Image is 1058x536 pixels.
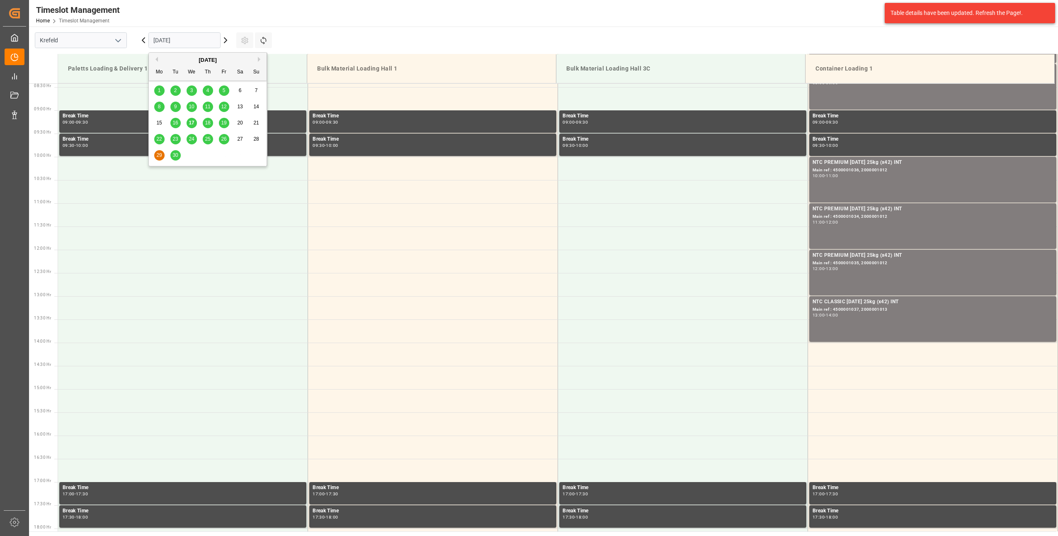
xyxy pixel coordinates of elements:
[221,104,226,110] span: 12
[34,316,51,320] span: 13:30 Hr
[76,515,88,519] div: 18:00
[158,104,161,110] span: 8
[813,260,1053,267] div: Main ref : 4500001035, 2000001012
[151,83,264,163] div: month 2025-09
[75,515,76,519] div: -
[34,339,51,344] span: 14:00 Hr
[235,85,245,96] div: Choose Saturday, September 6th, 2025
[36,18,50,24] a: Home
[203,134,213,144] div: Choose Thursday, September 25th, 2025
[825,515,826,519] div: -
[203,118,213,128] div: Choose Thursday, September 18th, 2025
[170,67,181,78] div: Tu
[76,492,88,496] div: 17:30
[219,85,229,96] div: Choose Friday, September 5th, 2025
[813,267,825,270] div: 12:00
[34,83,51,88] span: 08:30 Hr
[825,120,826,124] div: -
[149,56,267,64] div: [DATE]
[251,102,262,112] div: Choose Sunday, September 14th, 2025
[170,118,181,128] div: Choose Tuesday, September 16th, 2025
[154,67,165,78] div: Mo
[826,174,838,178] div: 11:00
[575,144,576,147] div: -
[825,220,826,224] div: -
[205,120,210,126] span: 18
[326,144,338,147] div: 10:00
[34,200,51,204] span: 11:00 Hr
[154,102,165,112] div: Choose Monday, September 8th, 2025
[825,267,826,270] div: -
[563,120,575,124] div: 09:00
[325,120,326,124] div: -
[187,134,197,144] div: Choose Wednesday, September 24th, 2025
[237,120,243,126] span: 20
[154,150,165,161] div: Choose Monday, September 29th, 2025
[172,152,178,158] span: 30
[325,144,326,147] div: -
[314,61,549,76] div: Bulk Material Loading Hall 1
[313,120,325,124] div: 09:00
[313,492,325,496] div: 17:00
[174,104,177,110] span: 9
[891,9,1043,17] div: Table details have been updated. Refresh the Page!.
[34,223,51,227] span: 11:30 Hr
[251,118,262,128] div: Choose Sunday, September 21st, 2025
[187,85,197,96] div: Choose Wednesday, September 3rd, 2025
[205,104,210,110] span: 11
[34,432,51,436] span: 16:00 Hr
[251,85,262,96] div: Choose Sunday, September 7th, 2025
[813,507,1053,515] div: Break Time
[253,120,259,126] span: 21
[154,134,165,144] div: Choose Monday, September 22nd, 2025
[34,455,51,460] span: 16:30 Hr
[203,85,213,96] div: Choose Thursday, September 4th, 2025
[35,32,127,48] input: Type to search/select
[813,313,825,317] div: 13:00
[170,85,181,96] div: Choose Tuesday, September 2nd, 2025
[826,120,838,124] div: 09:30
[34,130,51,134] span: 09:30 Hr
[63,484,303,492] div: Break Time
[563,112,803,120] div: Break Time
[813,213,1053,220] div: Main ref : 4500001034, 2000001012
[156,136,162,142] span: 22
[187,67,197,78] div: We
[63,492,75,496] div: 17:00
[63,120,75,124] div: 09:00
[825,174,826,178] div: -
[563,484,803,492] div: Break Time
[219,134,229,144] div: Choose Friday, September 26th, 2025
[313,484,553,492] div: Break Time
[219,67,229,78] div: Fr
[237,104,243,110] span: 13
[156,120,162,126] span: 15
[826,144,838,147] div: 10:00
[813,484,1053,492] div: Break Time
[170,134,181,144] div: Choose Tuesday, September 23rd, 2025
[170,102,181,112] div: Choose Tuesday, September 9th, 2025
[219,102,229,112] div: Choose Friday, September 12th, 2025
[235,118,245,128] div: Choose Saturday, September 20th, 2025
[326,492,338,496] div: 17:30
[76,120,88,124] div: 09:30
[826,220,838,224] div: 12:00
[219,118,229,128] div: Choose Friday, September 19th, 2025
[255,88,258,93] span: 7
[576,120,588,124] div: 09:30
[34,362,51,367] span: 14:30 Hr
[813,306,1053,313] div: Main ref : 4500001037, 2000001013
[189,120,194,126] span: 17
[203,102,213,112] div: Choose Thursday, September 11th, 2025
[325,515,326,519] div: -
[190,88,193,93] span: 3
[575,492,576,496] div: -
[563,61,798,76] div: Bulk Material Loading Hall 3C
[813,298,1053,306] div: NTC CLASSIC [DATE] 25kg (x42) INT
[239,88,242,93] span: 6
[813,120,825,124] div: 09:00
[170,150,181,161] div: Choose Tuesday, September 30th, 2025
[825,144,826,147] div: -
[563,135,803,144] div: Break Time
[825,492,826,496] div: -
